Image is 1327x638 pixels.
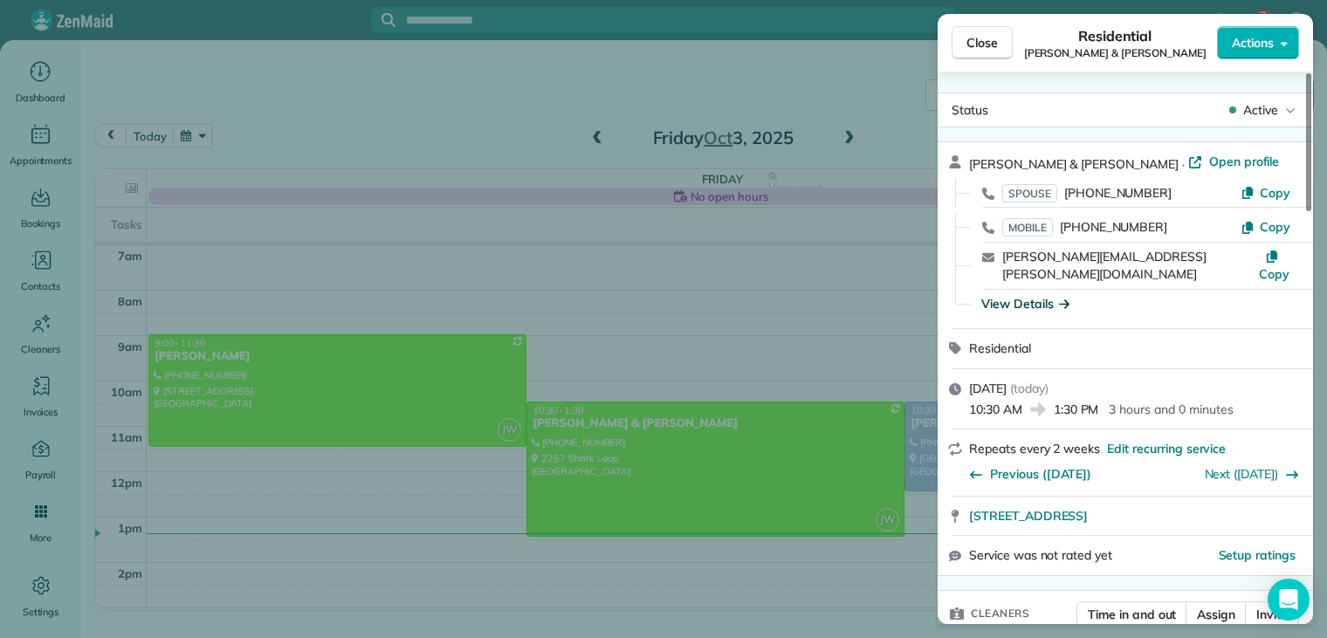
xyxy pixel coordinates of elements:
span: Copy [1260,185,1290,201]
p: 3 hours and 0 minutes [1109,401,1233,418]
a: MOBILE[PHONE_NUMBER] [1002,218,1167,236]
button: Invite [1245,601,1299,628]
span: Repeats every 2 weeks [969,441,1100,456]
a: Open profile [1188,153,1280,170]
span: 10:30 AM [969,401,1022,418]
button: Copy [1241,184,1290,202]
span: [PHONE_NUMBER] [1060,219,1167,235]
span: Assign [1197,606,1235,623]
span: Close [966,34,998,51]
span: [PERSON_NAME] & [PERSON_NAME] [969,156,1179,172]
span: Open profile [1209,153,1280,170]
span: Invite [1256,606,1288,623]
span: Copy [1260,219,1290,235]
span: Active [1243,101,1278,119]
span: Residential [969,340,1031,356]
span: 1:30 PM [1054,401,1099,418]
span: MOBILE [1002,218,1053,237]
span: [STREET_ADDRESS] [969,507,1088,525]
span: [PHONE_NUMBER] [1064,185,1172,201]
a: [STREET_ADDRESS] [969,507,1303,525]
span: Actions [1232,34,1274,51]
button: Copy [1258,248,1290,283]
span: Cleaners [971,605,1029,622]
button: Setup ratings [1219,546,1296,564]
span: Setup ratings [1219,547,1296,563]
button: Previous ([DATE]) [969,465,1091,483]
span: Edit recurring service [1107,440,1226,457]
span: Service was not rated yet [969,546,1112,565]
span: [DATE] [969,381,1007,396]
button: Assign [1186,601,1247,628]
span: [PERSON_NAME] & [PERSON_NAME] [1024,46,1207,60]
a: SPOUSE[PHONE_NUMBER] [1002,184,1172,202]
button: Close [952,26,1013,59]
span: Status [952,102,988,118]
span: Residential [1078,25,1152,46]
button: Time in and out [1076,601,1187,628]
span: SPOUSE [1002,184,1057,202]
span: · [1179,157,1188,171]
span: Copy [1259,266,1289,282]
span: Time in and out [1088,606,1176,623]
span: Previous ([DATE]) [990,465,1091,483]
div: Open Intercom Messenger [1268,579,1310,621]
a: [PERSON_NAME][EMAIL_ADDRESS][PERSON_NAME][DOMAIN_NAME] [1002,249,1207,283]
button: Next ([DATE]) [1205,465,1300,483]
button: Copy [1241,218,1290,236]
a: Next ([DATE]) [1205,466,1279,482]
span: ( today ) [1010,381,1049,396]
button: View Details [981,295,1069,312]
